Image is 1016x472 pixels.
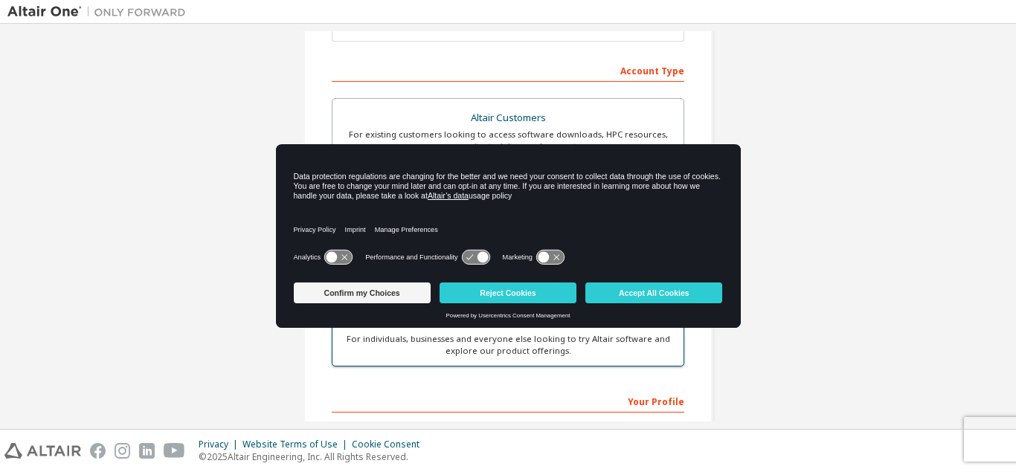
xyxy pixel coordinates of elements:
[7,4,193,19] img: Altair One
[341,333,675,357] div: For individuals, businesses and everyone else looking to try Altair software and explore our prod...
[332,420,504,432] label: First Name
[341,129,675,152] div: For existing customers looking to access software downloads, HPC resources, community, trainings ...
[512,420,684,432] label: Last Name
[332,58,684,82] div: Account Type
[341,108,675,129] div: Altair Customers
[199,439,242,450] div: Privacy
[242,439,352,450] div: Website Terms of Use
[4,443,81,459] img: altair_logo.svg
[90,443,106,459] img: facebook.svg
[352,439,428,450] div: Cookie Consent
[115,443,130,459] img: instagram.svg
[199,450,428,463] p: © 2025 Altair Engineering, Inc. All Rights Reserved.
[164,443,185,459] img: youtube.svg
[332,389,684,413] div: Your Profile
[139,443,155,459] img: linkedin.svg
